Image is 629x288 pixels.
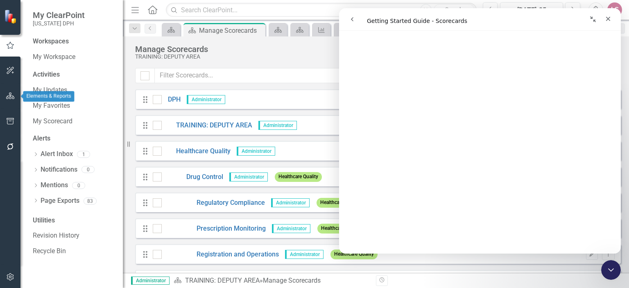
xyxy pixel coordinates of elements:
input: Search ClearPoint... [166,3,476,17]
a: DPH [162,95,181,104]
span: Administrator [285,250,324,259]
span: Administrator [272,224,310,233]
div: Manage Scorecards [135,45,561,54]
a: Page Exports [41,196,79,206]
small: [US_STATE] DPH [33,20,85,27]
div: 1 [77,151,90,158]
div: Workspaces [33,37,69,46]
a: Healthcare Quality [162,147,231,156]
a: Alert Inbox [41,150,73,159]
span: Administrator [187,95,225,104]
div: Activities [33,70,115,79]
a: My Favorites [33,101,115,111]
div: 83 [84,197,97,204]
div: » Manage Scorecards [174,276,370,286]
span: Administrator [258,121,297,130]
span: Administrator [237,147,275,156]
a: Notifications [41,165,77,175]
span: Healthcare Quality [317,224,364,233]
a: My Scorecard [33,117,115,126]
div: TRAINING: DEPUTY AREA [135,54,561,60]
a: TRAINING: DEPUTY AREA [185,277,260,284]
a: My Workspace [33,52,115,62]
span: Administrator [131,277,170,285]
a: Regulatory Compliance [162,198,265,208]
a: My Updates [33,86,115,95]
span: Search [445,6,463,13]
button: [DATE]-25 [500,2,563,17]
a: Mentions [41,181,68,190]
div: [DATE]-25 [503,5,560,15]
iframe: Intercom live chat [339,8,621,254]
a: Recycle Bin [33,247,115,256]
span: Healthcare Quality [275,172,322,181]
img: ClearPoint Strategy [4,9,18,24]
span: My ClearPoint [33,10,85,20]
input: Filter Scorecards... [154,68,413,83]
a: Prescription Monitoring [162,224,266,234]
div: Elements & Reports [23,91,75,102]
div: Manage Scorecards [199,25,263,36]
a: Registration and Operations [162,250,279,259]
span: Healthcare Quality [330,249,378,259]
span: Healthcare Quality [317,198,364,207]
div: Utilities [33,216,115,225]
div: 0 [72,182,85,189]
span: Administrator [271,198,310,207]
div: Alerts [33,134,115,143]
span: Administrator [229,172,268,181]
a: Revision History [33,231,115,240]
div: 0 [81,166,95,173]
a: TRAINING: DEPUTY AREA [162,121,252,130]
button: Search [434,4,475,16]
a: Drug Control [162,172,223,182]
iframe: Intercom live chat [601,260,621,280]
button: LS [607,2,622,17]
